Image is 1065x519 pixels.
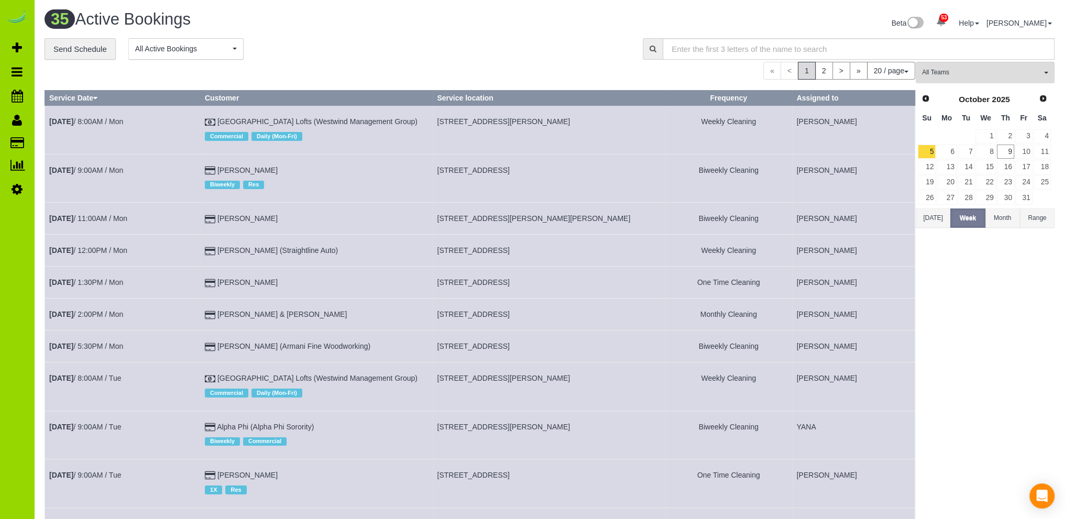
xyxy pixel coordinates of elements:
td: Frequency [665,299,792,330]
td: Frequency [665,411,792,459]
span: [STREET_ADDRESS] [437,278,509,286]
td: Customer [200,299,432,330]
a: Automaid Logo [6,10,27,25]
span: [STREET_ADDRESS][PERSON_NAME][PERSON_NAME] [437,214,630,223]
span: [STREET_ADDRESS] [437,471,509,479]
a: [PERSON_NAME] [217,214,278,223]
h1: Active Bookings [45,10,542,28]
td: Service location [433,267,665,299]
td: Assigned to [792,411,915,459]
a: [DATE]/ 5:30PM / Mon [49,342,123,350]
span: 35 [45,9,75,29]
span: Daily (Mon-Fri) [251,389,302,397]
span: Saturday [1038,114,1047,122]
a: 23 [997,175,1014,190]
a: 26 [918,191,936,205]
a: Help [959,19,979,27]
td: Assigned to [792,299,915,330]
span: 53 [939,14,948,22]
td: Service location [433,203,665,235]
td: Frequency [665,459,792,507]
a: 11 [1034,145,1051,159]
a: [DATE]/ 1:30PM / Mon [49,278,123,286]
a: Prev [918,92,933,106]
b: [DATE] [49,246,73,255]
td: Schedule date [45,330,201,362]
a: 22 [975,175,995,190]
a: [PERSON_NAME] [217,166,278,174]
a: 25 [1034,175,1051,190]
td: Service location [433,299,665,330]
a: 24 [1015,175,1033,190]
span: < [781,62,798,80]
th: Service location [433,91,665,106]
span: [STREET_ADDRESS] [437,342,509,350]
span: Next [1039,94,1047,103]
a: 16 [997,160,1014,174]
b: [DATE] [49,214,73,223]
a: [GEOGRAPHIC_DATA] Lofts (Westwind Management Group) [217,374,418,382]
a: 18 [1034,160,1051,174]
a: 20 [937,175,956,190]
td: Schedule date [45,235,201,267]
span: Sunday [922,114,931,122]
span: October [959,95,990,104]
a: 12 [918,160,936,174]
td: Service location [433,330,665,362]
span: Commercial [205,389,248,397]
button: Month [985,208,1020,228]
a: [PERSON_NAME] (Straightline Auto) [217,246,338,255]
a: 31 [1015,191,1033,205]
i: Credit Card Payment [205,472,215,479]
span: Daily (Mon-Fri) [251,132,302,140]
td: Service location [433,459,665,507]
td: Assigned to [792,362,915,411]
a: [PERSON_NAME] (Armani Fine Woodworking) [217,342,370,350]
td: Service location [433,362,665,411]
i: Check Payment [205,119,215,126]
span: Thursday [1001,114,1010,122]
button: All Teams [916,62,1055,83]
span: All Active Bookings [135,43,230,54]
a: » [850,62,868,80]
span: Res [225,485,246,494]
td: Customer [200,106,432,154]
td: Schedule date [45,267,201,299]
span: Tuesday [962,114,970,122]
span: 2025 [992,95,1009,104]
td: Frequency [665,235,792,267]
span: Biweekly [205,181,240,189]
a: [PERSON_NAME] [986,19,1052,27]
span: Biweekly [205,437,240,446]
span: Commercial [205,132,248,140]
b: [DATE] [49,278,73,286]
a: [DATE]/ 9:00AM / Tue [49,423,121,431]
button: All Active Bookings [128,38,244,60]
a: Send Schedule [45,38,116,60]
a: 15 [975,160,995,174]
nav: Pagination navigation [763,62,915,80]
a: > [832,62,850,80]
a: 8 [975,145,995,159]
a: 19 [918,175,936,190]
span: 1X [205,485,222,494]
a: [PERSON_NAME] [217,471,278,479]
b: [DATE] [49,423,73,431]
span: Monday [941,114,952,122]
a: 13 [937,160,956,174]
a: 4 [1034,129,1051,143]
span: Res [243,181,264,189]
td: Schedule date [45,299,201,330]
td: Assigned to [792,106,915,154]
td: Schedule date [45,459,201,507]
a: 5 [918,145,936,159]
i: Credit Card Payment [205,280,215,287]
span: [STREET_ADDRESS][PERSON_NAME] [437,423,570,431]
span: All Teams [922,68,1041,77]
td: Schedule date [45,411,201,459]
td: Customer [200,267,432,299]
td: Customer [200,154,432,202]
div: Open Intercom Messenger [1029,483,1055,509]
a: 29 [975,191,995,205]
td: Assigned to [792,267,915,299]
